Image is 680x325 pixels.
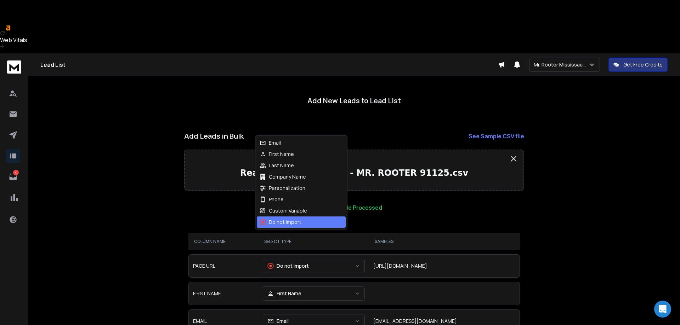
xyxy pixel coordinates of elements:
p: Mr. Rooter Mississauga [534,61,589,68]
div: Last Name [260,162,294,169]
div: Company Name [260,173,306,180]
img: logo [7,60,21,74]
div: Phone [260,196,284,203]
td: FIRST NAME [188,282,259,305]
div: First Name [267,290,301,297]
div: Do not import [267,262,309,269]
p: File Processed [342,203,382,212]
strong: See Sample CSV file [469,132,524,140]
p: Get Free Credits [623,61,663,68]
div: Email [260,139,281,146]
div: Do not import [260,219,301,226]
p: 4 [13,170,19,175]
div: First Name [260,151,294,158]
th: SAMPLES [369,233,520,250]
th: COLUMN NAME [188,233,259,250]
td: PAGE URL [188,254,259,278]
div: Open Intercom Messenger [654,301,671,318]
h1: Add Leads in Bulk [184,131,244,141]
h1: Add New Leads to Lead List [307,96,401,106]
p: Reach Inbox Database - MR. ROOTER 91125.csv [191,167,518,179]
th: SELECT TYPE [259,233,369,250]
div: Email [267,318,289,325]
td: [URL][DOMAIN_NAME] [369,254,520,278]
h1: Lead List [40,60,498,69]
div: Custom Variable [260,207,307,214]
div: Personalization [260,185,305,192]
